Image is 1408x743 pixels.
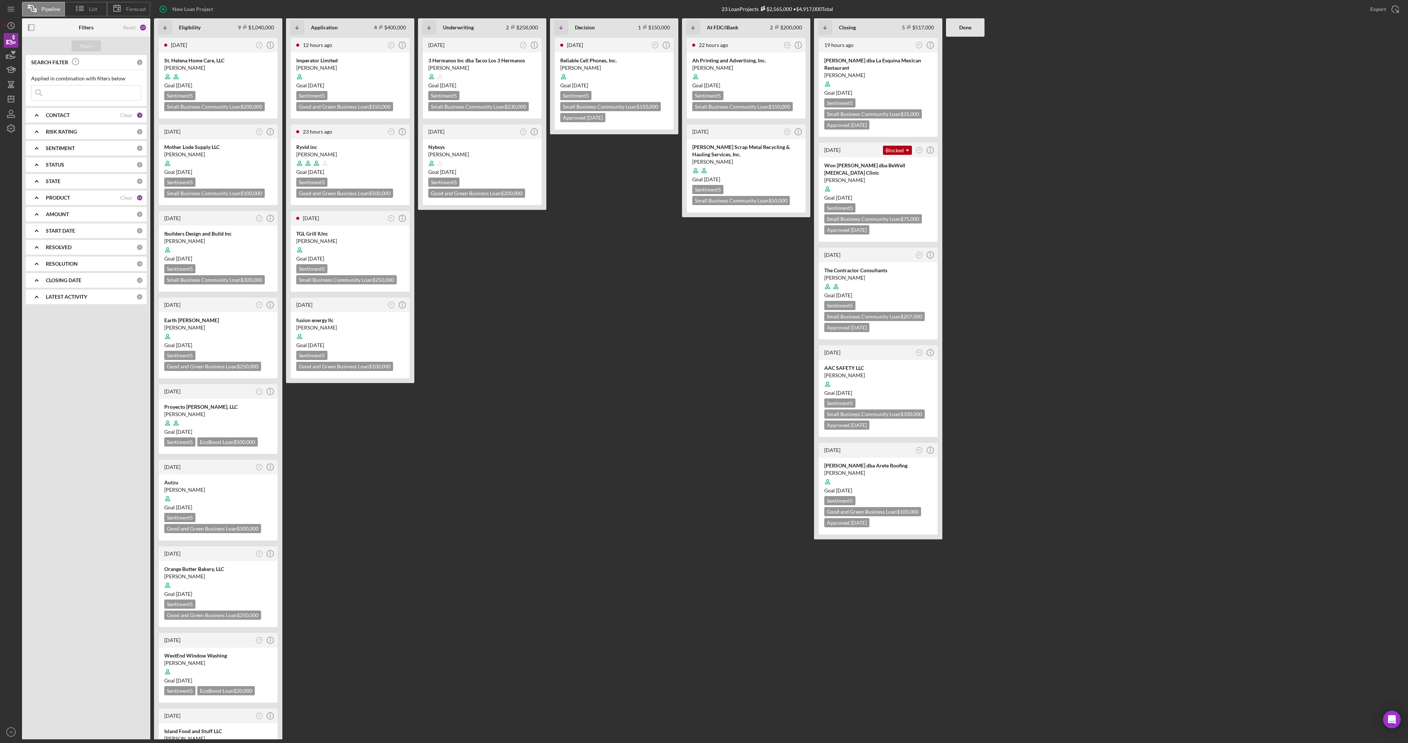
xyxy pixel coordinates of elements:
[824,176,932,184] div: [PERSON_NAME]
[824,462,932,469] div: [PERSON_NAME] dba Arete Roofing
[164,652,272,659] div: WestEnd Window Washing
[824,390,852,396] span: Goal
[164,128,180,135] time: 2025-08-25 15:14
[902,24,934,30] div: 5 $517,000
[164,57,272,64] div: St. Helena Home Care, LLC
[296,189,393,198] div: Good and Green Business Loan $500,000
[164,677,192,684] span: Goal
[506,24,538,30] div: 2 $258,000
[164,403,272,411] div: Proyecto [PERSON_NAME], LLC
[164,713,180,719] time: 2025-06-16 23:21
[164,151,272,158] div: [PERSON_NAME]
[164,82,192,88] span: Goal
[692,64,800,72] div: [PERSON_NAME]
[123,25,136,30] div: Reset
[164,464,180,470] time: 2025-08-13 17:06
[41,6,60,12] span: Pipeline
[428,143,536,151] div: Nybsys
[686,37,807,120] a: 22 hours agoSSAh Printing and Advertising, Inc.[PERSON_NAME]Goal [DATE]Sentiment5Small Business C...
[136,178,143,185] div: 0
[567,42,583,48] time: 2025-07-10 22:57
[918,44,921,46] text: SS
[158,210,279,293] a: [DATE]JTIbuilders Design and Build Inc[PERSON_NAME]Goal [DATE]Sentiment5Small Business Community ...
[390,44,392,46] text: JT
[824,487,852,493] span: Goal
[824,496,855,505] div: Sentiment 5
[46,211,69,217] b: AMOUNT
[390,130,392,133] text: JT
[824,349,840,356] time: 2025-08-19 15:55
[296,362,393,371] div: Good and Green Business Loan $100,000
[176,169,192,175] time: 09/27/2025
[308,82,324,88] time: 09/07/2025
[824,267,932,274] div: The Contractor Consultants
[171,42,187,48] time: 2025-08-26 22:19
[164,215,180,221] time: 2025-08-20 22:00
[638,24,670,30] div: 1 $150,000
[1383,711,1401,728] div: Open Intercom Messenger
[824,292,852,298] span: Goal
[164,178,195,187] div: Sentiment 5
[824,252,840,258] time: 2025-08-19 18:19
[296,237,404,245] div: [PERSON_NAME]
[164,351,195,360] div: Sentiment 5
[386,214,396,223] button: JT
[136,112,143,119] div: 2
[176,429,192,435] time: 09/01/2025
[824,518,869,527] div: Approved [DATE]
[836,194,852,201] time: 05/30/2025
[296,351,327,360] div: Sentiment 5
[164,388,180,394] time: 2025-08-13 21:21
[918,254,921,256] text: SS
[296,317,404,324] div: fusion energy llc
[136,211,143,218] div: 0
[71,40,101,51] button: Apply
[692,91,723,100] div: Sentiment 5
[518,127,528,137] button: JT
[824,364,932,372] div: AAC SAFETY LLC
[164,102,265,111] div: Small Business Community Loan $200,000
[818,442,939,536] a: [DATE]SS[PERSON_NAME] dba Arete Roofing[PERSON_NAME]Goal [DATE]Sentiment5Good and Green Business ...
[46,244,71,250] b: RESOLVED
[296,151,404,158] div: [PERSON_NAME]
[296,275,397,284] div: Small Business Community Loan $250,000
[120,112,133,118] div: Clear
[164,230,272,237] div: Ibuilders Design and Build Inc
[164,275,265,284] div: Small Business Community Loan $300,000
[440,169,456,175] time: 06/15/2025
[308,255,324,262] time: 09/29/2025
[254,300,264,310] button: JT
[46,294,87,300] b: LATEST ACTIVITY
[80,40,93,51] div: Apply
[824,469,932,477] div: [PERSON_NAME]
[918,149,921,151] text: SS
[824,409,925,419] div: Small Business Community Loan $100,000
[164,189,265,198] div: Small Business Community Loan $100,000
[692,185,723,194] div: Sentiment 5
[176,504,192,510] time: 09/27/2025
[9,730,13,734] text: JT
[296,91,327,100] div: Sentiment 5
[824,120,869,130] div: Approved [DATE]
[290,210,411,293] a: [DATE]JTTGL Grill IUnc[PERSON_NAME]Goal [DATE]Sentiment5Small Business Community Loan$250,000
[303,215,319,221] time: 2025-08-26 19:24
[824,98,855,108] div: Sentiment 5
[422,37,543,120] a: [DATE]JT3 Hermanos Inc dba Tacos Los 3 Hermanos[PERSON_NAME]Goal [DATE]Sentiment5Small Business C...
[164,91,195,100] div: Sentiment 5
[164,169,192,175] span: Goal
[136,244,143,251] div: 0
[296,230,404,237] div: TGL Grill IUnc
[824,507,921,516] div: Good and Green Business Loan $100,000
[428,64,536,72] div: [PERSON_NAME]
[46,195,70,201] b: PRODUCT
[46,129,77,135] b: RISK RATING
[136,294,143,300] div: 0
[46,145,75,151] b: SENTIMENT
[176,82,192,88] time: 08/11/2025
[254,127,264,137] button: JT
[164,342,192,348] span: Goal
[158,383,279,455] a: [DATE]JTProyecto [PERSON_NAME], LLC[PERSON_NAME]Goal [DATE]Sentiment5EcoBoost Loan$500,000
[258,639,260,641] text: JT
[296,64,404,72] div: [PERSON_NAME]
[824,162,932,176] div: Won [PERSON_NAME] dba BeWell [MEDICAL_DATA] Clinic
